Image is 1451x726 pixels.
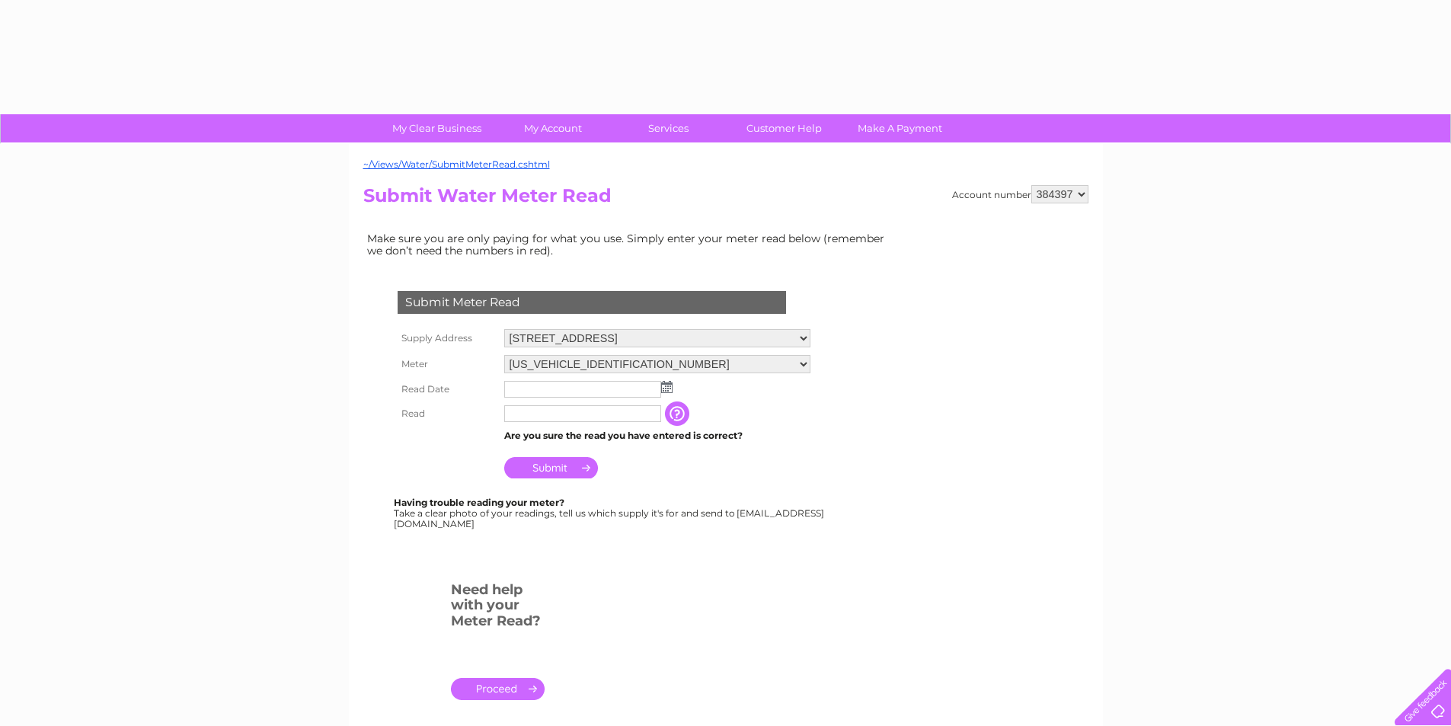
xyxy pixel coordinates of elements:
[363,158,550,170] a: ~/Views/Water/SubmitMeterRead.cshtml
[665,401,692,426] input: Information
[837,114,963,142] a: Make A Payment
[500,426,814,446] td: Are you sure the read you have entered is correct?
[394,377,500,401] th: Read Date
[504,457,598,478] input: Submit
[721,114,847,142] a: Customer Help
[490,114,615,142] a: My Account
[394,497,564,508] b: Having trouble reading your meter?
[952,185,1088,203] div: Account number
[374,114,500,142] a: My Clear Business
[363,185,1088,214] h2: Submit Water Meter Read
[394,351,500,377] th: Meter
[363,229,896,261] td: Make sure you are only paying for what you use. Simply enter your meter read below (remember we d...
[661,381,673,393] img: ...
[451,579,545,637] h3: Need help with your Meter Read?
[394,325,500,351] th: Supply Address
[451,678,545,700] a: .
[394,401,500,426] th: Read
[606,114,731,142] a: Services
[398,291,786,314] div: Submit Meter Read
[394,497,826,529] div: Take a clear photo of your readings, tell us which supply it's for and send to [EMAIL_ADDRESS][DO...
